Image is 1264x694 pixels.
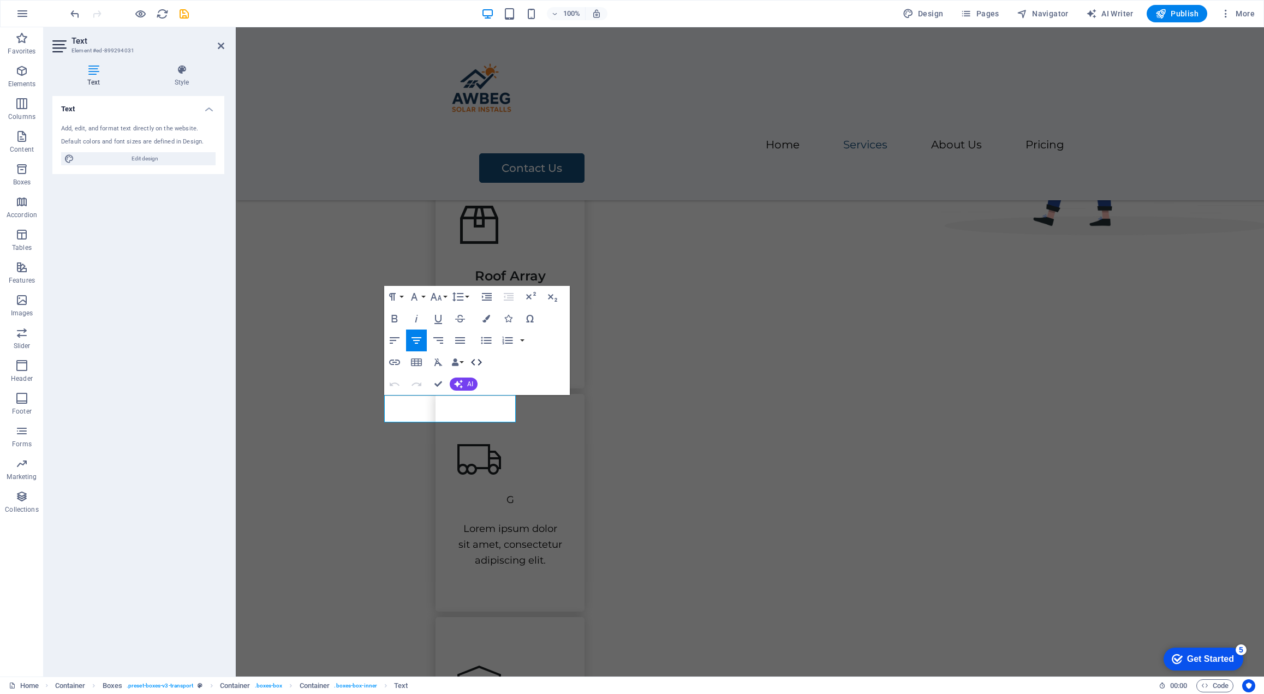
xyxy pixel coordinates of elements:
[428,286,449,308] button: Font Size
[520,308,540,330] button: Special Characters
[1159,679,1188,692] h6: Session time
[1216,5,1259,22] button: More
[82,2,93,13] div: 5
[300,679,330,692] span: Click to select. Double-click to edit
[55,679,408,692] nav: breadcrumb
[7,211,37,219] p: Accordion
[476,308,497,330] button: Colors
[255,679,283,692] span: . boxes-box
[497,330,518,351] button: Ordered List
[956,5,1003,22] button: Pages
[428,373,449,395] button: Confirm (⌘+⏎)
[11,309,33,318] p: Images
[520,286,541,308] button: Superscript
[61,137,216,147] div: Default colors and font sizes are defined in Design.
[428,351,449,373] button: Clear Formatting
[467,381,473,387] span: AI
[12,440,32,448] p: Forms
[220,679,251,692] span: Click to select. Double-click to edit
[406,286,427,308] button: Font Family
[5,505,38,514] p: Collections
[156,8,169,20] i: Reload page
[542,286,563,308] button: Subscript
[406,351,427,373] button: Insert Table
[177,7,190,20] button: save
[406,308,427,330] button: Italic (⌘I)
[450,308,470,330] button: Strikethrough
[498,286,519,308] button: Decrease Indent
[139,64,224,87] h4: Style
[10,5,90,28] div: Get Started 5 items remaining, 0% complete
[450,378,478,391] button: AI
[428,330,449,351] button: Align Right
[11,374,33,383] p: Header
[1155,8,1199,19] span: Publish
[12,407,32,416] p: Footer
[428,308,449,330] button: Underline (⌘U)
[898,5,948,22] button: Design
[1017,8,1069,19] span: Navigator
[476,286,497,308] button: Increase Indent
[198,683,202,689] i: This element is a customizable preset
[9,276,35,285] p: Features
[134,7,147,20] button: Click here to leave preview mode and continue editing
[466,351,487,373] button: HTML
[1201,679,1229,692] span: Code
[563,7,581,20] h6: 100%
[592,9,601,19] i: On resize automatically adjust zoom level to fit chosen device.
[518,330,527,351] button: Ordered List
[8,80,36,88] p: Elements
[178,8,190,20] i: Save (Ctrl+S)
[55,679,86,692] span: Click to select. Double-click to edit
[1147,5,1207,22] button: Publish
[1082,5,1138,22] button: AI Writer
[384,330,405,351] button: Align Left
[7,472,37,481] p: Marketing
[127,679,193,692] span: . preset-boxes-v3-transport
[384,351,405,373] button: Insert Link
[61,124,216,134] div: Add, edit, and format text directly on the website.
[1220,8,1255,19] span: More
[61,152,216,165] button: Edit design
[52,64,139,87] h4: Text
[13,178,31,187] p: Boxes
[10,145,34,154] p: Content
[77,152,212,165] span: Edit design
[450,351,465,373] button: Data Bindings
[476,330,497,351] button: Unordered List
[903,8,944,19] span: Design
[9,679,39,692] a: Click to cancel selection. Double-click to open Pages
[52,96,224,116] h4: Text
[12,243,32,252] p: Tables
[103,679,122,692] span: Click to select. Double-click to edit
[71,36,224,46] h2: Text
[384,373,405,395] button: Undo (⌘Z)
[33,12,80,22] div: Get Started
[384,286,405,308] button: Paragraph Format
[961,8,999,19] span: Pages
[384,308,405,330] button: Bold (⌘B)
[450,330,470,351] button: Align Justify
[14,342,31,350] p: Slider
[406,373,427,395] button: Redo (⌘⇧Z)
[69,8,81,20] i: Undo: Change text (Ctrl+Z)
[547,7,586,20] button: 100%
[239,241,310,256] span: Roof Array
[1170,679,1187,692] span: 00 00
[71,46,202,56] h3: Element #ed-899294031
[8,112,35,121] p: Columns
[156,7,169,20] button: reload
[8,47,35,56] p: Favorites
[394,679,408,692] span: Click to select. Double-click to edit
[334,679,377,692] span: . boxes-box-inner
[68,7,81,20] button: undo
[1242,679,1255,692] button: Usercentrics
[1086,8,1134,19] span: AI Writer
[1196,679,1233,692] button: Code
[898,5,948,22] div: Design (Ctrl+Alt+Y)
[1178,681,1179,690] span: :
[450,286,470,308] button: Line Height
[406,330,427,351] button: Align Center
[498,308,518,330] button: Icons
[1012,5,1073,22] button: Navigator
